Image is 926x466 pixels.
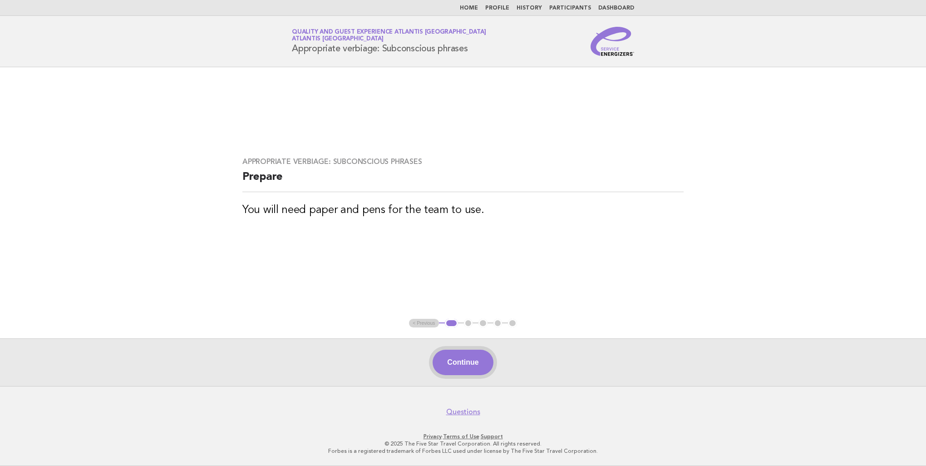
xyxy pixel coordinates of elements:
[485,5,509,11] a: Profile
[598,5,634,11] a: Dashboard
[445,319,458,328] button: 1
[185,433,741,440] p: · ·
[460,5,478,11] a: Home
[433,350,493,375] button: Continue
[443,433,479,440] a: Terms of Use
[591,27,634,56] img: Service Energizers
[292,29,486,42] a: Quality and Guest Experience Atlantis [GEOGRAPHIC_DATA]Atlantis [GEOGRAPHIC_DATA]
[424,433,442,440] a: Privacy
[446,407,480,416] a: Questions
[242,170,684,192] h2: Prepare
[481,433,503,440] a: Support
[292,30,486,53] h1: Appropriate verbiage: Subconscious phrases
[242,157,684,166] h3: Appropriate verbiage: Subconscious phrases
[242,203,684,218] h3: You will need paper and pens for the team to use.
[517,5,542,11] a: History
[185,447,741,455] p: Forbes is a registered trademark of Forbes LLC used under license by The Five Star Travel Corpora...
[549,5,591,11] a: Participants
[292,36,384,42] span: Atlantis [GEOGRAPHIC_DATA]
[185,440,741,447] p: © 2025 The Five Star Travel Corporation. All rights reserved.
